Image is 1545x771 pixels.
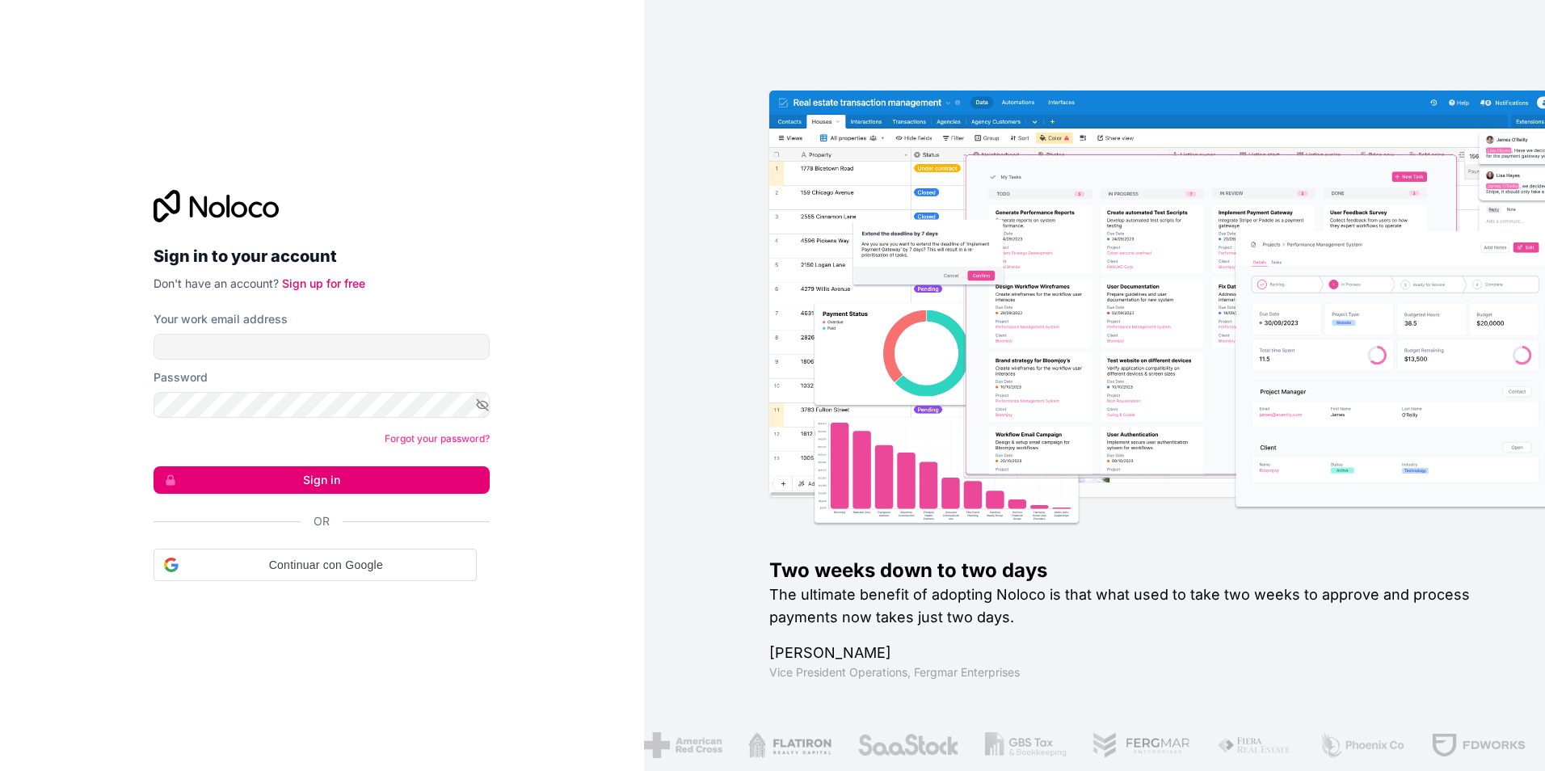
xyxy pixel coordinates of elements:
[1092,732,1190,758] img: /assets/fergmar-CudnrXN5.png
[154,466,490,494] button: Sign in
[385,432,490,444] a: Forgot your password?
[747,732,831,758] img: /assets/flatiron-C8eUkumj.png
[282,276,365,290] a: Sign up for free
[154,392,490,418] input: Password
[185,557,466,574] span: Continuar con Google
[1216,732,1292,758] img: /assets/fiera-fwj2N5v4.png
[769,642,1493,664] h1: [PERSON_NAME]
[154,549,477,581] div: Continuar con Google
[154,276,279,290] span: Don't have an account?
[769,664,1493,680] h1: Vice President Operations , Fergmar Enterprises
[154,369,208,385] label: Password
[314,513,330,529] span: Or
[154,242,490,271] h2: Sign in to your account
[857,732,958,758] img: /assets/saastock-C6Zbiodz.png
[769,558,1493,584] h1: Two weeks down to two days
[769,584,1493,629] h2: The ultimate benefit of adopting Noloco is that what used to take two weeks to approve and proces...
[154,334,490,360] input: Email address
[1430,732,1525,758] img: /assets/fdworks-Bi04fVtw.png
[642,732,721,758] img: /assets/american-red-cross-BAupjrZR.png
[154,311,288,327] label: Your work email address
[1318,732,1405,758] img: /assets/phoenix-BREaitsQ.png
[984,732,1067,758] img: /assets/gbstax-C-GtDUiK.png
